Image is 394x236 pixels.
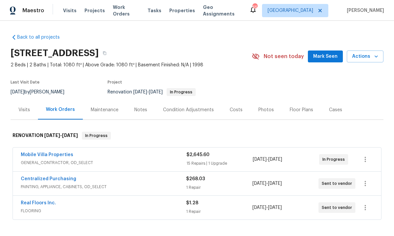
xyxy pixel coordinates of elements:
[322,180,355,187] span: Sent to vendor
[313,52,338,61] span: Mark Seen
[84,7,105,14] span: Projects
[186,184,252,191] div: 1 Repair
[252,4,257,11] div: 65
[163,107,214,113] div: Condition Adjustments
[186,152,210,157] span: $2,645.60
[21,152,73,157] a: Mobile Villa Properties
[11,90,24,94] span: [DATE]
[133,90,163,94] span: -
[186,208,252,215] div: 1 Repair
[253,157,267,162] span: [DATE]
[99,47,111,59] button: Copy Address
[11,34,74,41] a: Back to all projects
[252,181,266,186] span: [DATE]
[133,90,147,94] span: [DATE]
[13,132,78,140] h6: RENOVATION
[253,156,282,163] span: -
[203,4,241,17] span: Geo Assignments
[108,90,196,94] span: Renovation
[264,53,304,60] span: Not seen today
[186,177,205,181] span: $268.03
[290,107,313,113] div: Floor Plans
[268,7,313,14] span: [GEOGRAPHIC_DATA]
[21,159,186,166] span: GENERAL_CONTRACTOR, OD_SELECT
[108,80,122,84] span: Project
[44,133,78,138] span: -
[268,157,282,162] span: [DATE]
[44,133,60,138] span: [DATE]
[252,204,282,211] span: -
[347,51,383,63] button: Actions
[11,50,99,56] h2: [STREET_ADDRESS]
[268,205,282,210] span: [DATE]
[18,107,30,113] div: Visits
[11,62,252,68] span: 2 Beds | 2 Baths | Total: 1080 ft² | Above Grade: 1080 ft² | Basement Finished: N/A | 1998
[344,7,384,14] span: [PERSON_NAME]
[169,7,195,14] span: Properties
[322,204,355,211] span: Sent to vendor
[63,7,77,14] span: Visits
[82,132,110,139] span: In Progress
[186,201,198,205] span: $1.28
[11,80,40,84] span: Last Visit Date
[230,107,243,113] div: Costs
[21,177,76,181] a: Centralized Purchasing
[258,107,274,113] div: Photos
[134,107,147,113] div: Notes
[62,133,78,138] span: [DATE]
[91,107,118,113] div: Maintenance
[22,7,44,14] span: Maestro
[329,107,342,113] div: Cases
[252,180,282,187] span: -
[11,88,72,96] div: by [PERSON_NAME]
[21,208,186,214] span: FLOORING
[252,205,266,210] span: [DATE]
[149,90,163,94] span: [DATE]
[46,106,75,113] div: Work Orders
[322,156,347,163] span: In Progress
[186,160,253,167] div: 15 Repairs | 1 Upgrade
[11,125,383,146] div: RENOVATION [DATE]-[DATE]In Progress
[21,184,186,190] span: PAINTING, APPLIANCE, CABINETS, OD_SELECT
[113,4,140,17] span: Work Orders
[308,51,343,63] button: Mark Seen
[148,8,161,13] span: Tasks
[167,90,195,94] span: In Progress
[352,52,378,61] span: Actions
[21,201,56,205] a: Real Floors Inc.
[268,181,282,186] span: [DATE]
